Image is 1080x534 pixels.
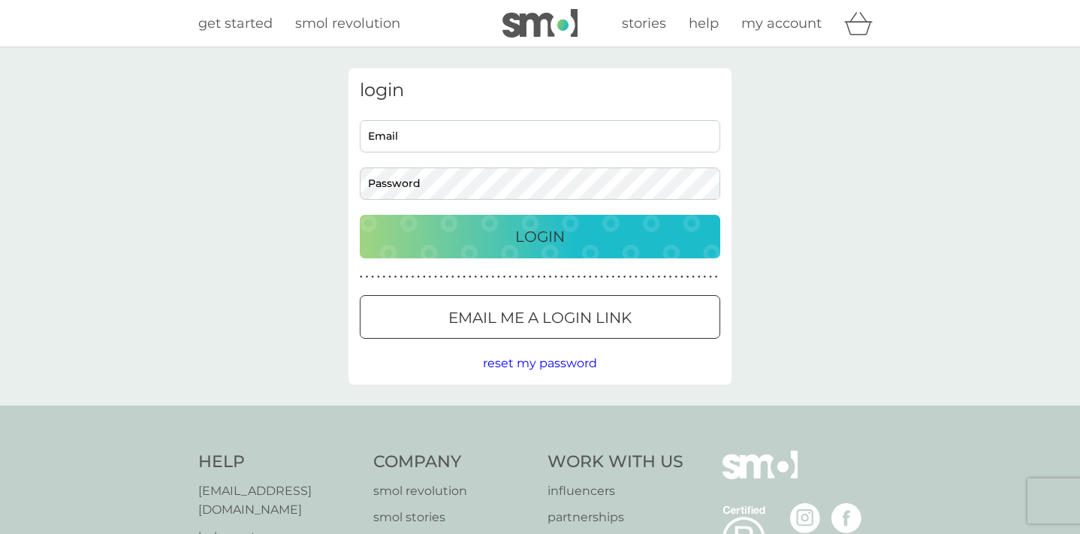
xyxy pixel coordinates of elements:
a: [EMAIL_ADDRESS][DOMAIN_NAME] [198,481,358,520]
p: ● [652,273,655,281]
p: ● [606,273,609,281]
img: visit the smol Facebook page [831,503,861,533]
img: smol [502,9,578,38]
p: ● [491,273,494,281]
p: ● [680,273,683,281]
p: ● [445,273,448,281]
p: ● [429,273,432,281]
p: ● [641,273,644,281]
p: ● [394,273,397,281]
p: ● [400,273,403,281]
a: smol revolution [295,13,400,35]
p: ● [658,273,661,281]
p: ● [663,273,666,281]
a: smol stories [373,508,533,527]
p: ● [532,273,535,281]
p: ● [554,273,557,281]
p: ● [451,273,454,281]
p: ● [423,273,426,281]
span: help [689,15,719,32]
p: ● [486,273,489,281]
a: stories [622,13,666,35]
p: ● [669,273,672,281]
p: Login [515,225,565,249]
img: visit the smol Instagram page [790,503,820,533]
p: ● [388,273,391,281]
a: get started [198,13,273,35]
p: ● [508,273,511,281]
h4: Work With Us [548,451,683,474]
p: ● [469,273,472,281]
p: ● [646,273,649,281]
p: ● [560,273,563,281]
h4: Help [198,451,358,474]
button: Email me a login link [360,295,720,339]
p: ● [503,273,506,281]
p: ● [698,273,701,281]
h3: login [360,80,720,101]
p: ● [635,273,638,281]
a: influencers [548,481,683,501]
p: ● [572,273,575,281]
p: ● [715,273,718,281]
a: my account [741,13,822,35]
p: ● [514,273,517,281]
button: Login [360,215,720,258]
p: ● [377,273,380,281]
p: ● [371,273,374,281]
a: partnerships [548,508,683,527]
button: reset my password [483,354,597,373]
p: ● [520,273,523,281]
p: ● [692,273,695,281]
h4: Company [373,451,533,474]
p: ● [480,273,483,281]
a: help [689,13,719,35]
p: ● [578,273,581,281]
p: ● [617,273,620,281]
span: my account [741,15,822,32]
p: ● [686,273,689,281]
p: ● [434,273,437,281]
p: ● [549,273,552,281]
span: smol revolution [295,15,400,32]
p: ● [417,273,420,281]
p: ● [709,273,712,281]
p: ● [383,273,386,281]
p: ● [440,273,443,281]
p: ● [600,273,603,281]
p: ● [366,273,369,281]
div: basket [844,8,882,38]
p: Email me a login link [448,306,632,330]
span: reset my password [483,356,597,370]
p: ● [406,273,409,281]
p: ● [475,273,478,281]
span: get started [198,15,273,32]
a: smol revolution [373,481,533,501]
p: ● [543,273,546,281]
p: ● [623,273,626,281]
p: ● [589,273,592,281]
p: ● [583,273,586,281]
span: stories [622,15,666,32]
p: ● [566,273,569,281]
p: ● [412,273,415,281]
p: ● [526,273,529,281]
p: ● [537,273,540,281]
p: ● [674,273,677,281]
p: ● [612,273,615,281]
p: ● [497,273,500,281]
p: ● [457,273,460,281]
p: ● [595,273,598,281]
p: ● [463,273,466,281]
p: ● [629,273,632,281]
p: ● [360,273,363,281]
img: smol [723,451,798,502]
p: ● [704,273,707,281]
